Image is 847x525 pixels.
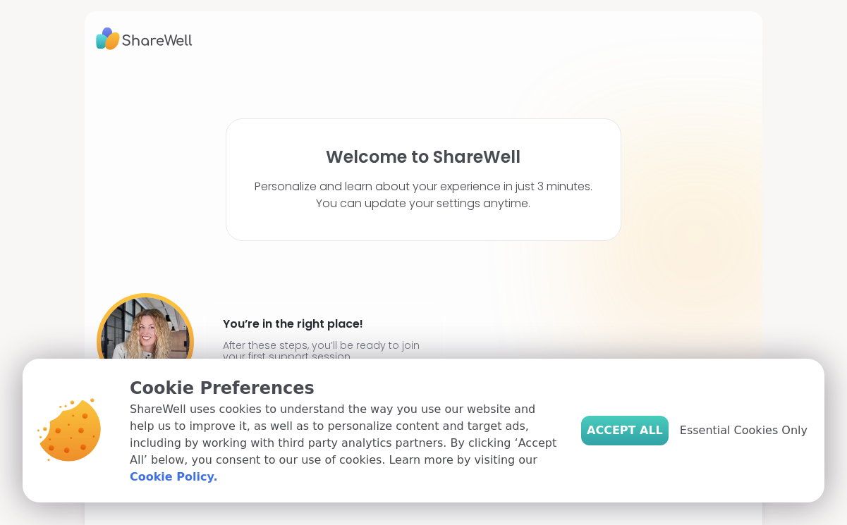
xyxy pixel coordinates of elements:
[680,422,808,439] span: Essential Cookies Only
[223,313,426,335] h4: You’re in the right place!
[326,147,520,167] h1: Welcome to ShareWell
[581,416,669,445] button: Accept All
[255,178,592,212] p: Personalize and learn about your experience in just 3 minutes. You can update your settings anytime.
[223,340,426,362] p: After these steps, you’ll be ready to join your first support session.
[130,401,559,486] p: ShareWell uses cookies to understand the way you use our website and help us to improve it, as we...
[587,422,663,439] span: Accept All
[97,293,194,390] img: User image
[130,376,559,401] p: Cookie Preferences
[96,23,193,55] img: ShareWell Logo
[130,469,217,486] a: Cookie Policy.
